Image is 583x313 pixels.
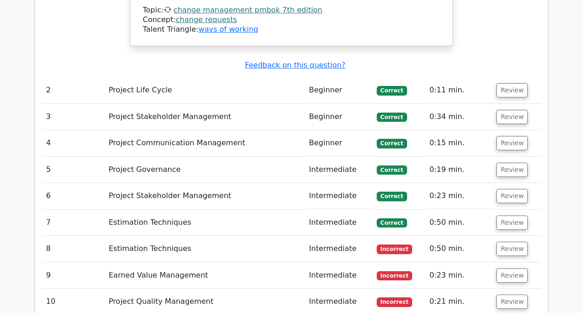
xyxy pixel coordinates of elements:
td: 5 [42,157,105,183]
div: Concept: [143,15,440,25]
td: Project Stakeholder Management [105,183,305,209]
td: Project Governance [105,157,305,183]
span: Correct [377,86,407,95]
td: Intermediate [305,236,373,262]
td: 0:34 min. [426,104,493,130]
button: Review [496,163,528,177]
td: 4 [42,130,105,156]
button: Review [496,189,528,203]
a: change management pmbok 7th edition [174,6,322,14]
td: Intermediate [305,210,373,236]
span: Correct [377,165,407,175]
td: 0:23 min. [426,183,493,209]
td: 9 [42,262,105,289]
td: 2 [42,77,105,103]
td: Estimation Techniques [105,236,305,262]
td: Project Life Cycle [105,77,305,103]
div: Topic: [143,6,440,15]
td: 7 [42,210,105,236]
td: Intermediate [305,157,373,183]
td: 6 [42,183,105,209]
td: 0:23 min. [426,262,493,289]
td: Project Stakeholder Management [105,104,305,130]
button: Review [496,268,528,283]
span: Correct [377,113,407,122]
td: Beginner [305,104,373,130]
td: Intermediate [305,262,373,289]
button: Review [496,110,528,124]
td: 8 [42,236,105,262]
a: ways of working [198,25,258,34]
button: Review [496,295,528,309]
span: Correct [377,139,407,148]
td: 0:15 min. [426,130,493,156]
td: 0:11 min. [426,77,493,103]
button: Review [496,83,528,97]
button: Review [496,242,528,256]
a: change requests [176,15,237,24]
td: Beginner [305,130,373,156]
td: Beginner [305,77,373,103]
button: Review [496,136,528,150]
td: Intermediate [305,183,373,209]
span: Incorrect [377,271,412,280]
td: Project Communication Management [105,130,305,156]
td: Estimation Techniques [105,210,305,236]
span: Incorrect [377,245,412,254]
a: Feedback on this question? [245,61,345,69]
td: 3 [42,104,105,130]
span: Correct [377,192,407,201]
span: Incorrect [377,297,412,307]
span: Correct [377,218,407,228]
td: 0:50 min. [426,210,493,236]
td: 0:19 min. [426,157,493,183]
td: 0:50 min. [426,236,493,262]
button: Review [496,216,528,230]
td: Earned Value Management [105,262,305,289]
div: Talent Triangle: [143,6,440,34]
